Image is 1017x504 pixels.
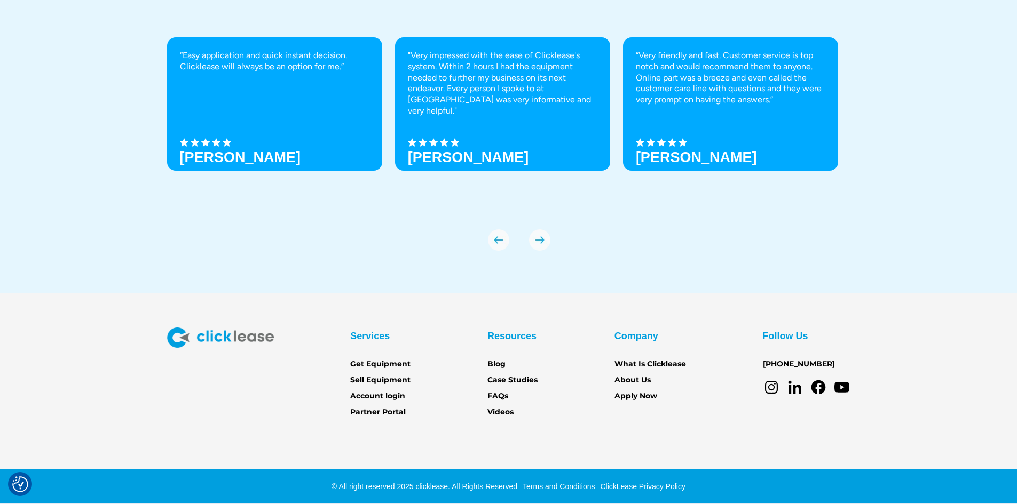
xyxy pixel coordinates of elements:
[614,327,658,345] div: Company
[180,50,369,73] p: “Easy application and quick instant decision. Clicklease will always be an option for me.”
[350,374,411,386] a: Sell Equipment
[191,138,199,147] img: Black star icon
[180,138,188,147] img: Black star icon
[763,358,835,370] a: [PHONE_NUMBER]
[487,358,506,370] a: Blog
[180,149,301,165] h3: [PERSON_NAME]
[614,374,651,386] a: About Us
[212,138,220,147] img: Black star icon
[350,358,411,370] a: Get Equipment
[488,229,509,251] div: previous slide
[440,138,448,147] img: Black star icon
[408,50,597,117] p: "Very impressed with the ease of Clicklease's system. Within 2 hours I had the equipment needed t...
[167,327,274,348] img: Clicklease logo
[636,138,644,147] img: Black star icon
[419,138,427,147] img: Black star icon
[223,138,231,147] img: Black star icon
[350,390,405,402] a: Account login
[12,476,28,492] img: Revisit consent button
[614,358,686,370] a: What Is Clicklease
[636,149,757,165] h3: [PERSON_NAME]
[201,138,210,147] img: Black star icon
[487,327,537,345] div: Resources
[623,37,838,208] div: 3 of 8
[451,138,459,147] img: Black star icon
[12,476,28,492] button: Consent Preferences
[167,37,382,208] div: 1 of 8
[487,406,514,418] a: Videos
[350,406,406,418] a: Partner Portal
[668,138,676,147] img: Black star icon
[408,149,529,165] strong: [PERSON_NAME]
[529,229,550,251] img: arrow Icon
[529,229,550,251] div: next slide
[487,374,538,386] a: Case Studies
[487,390,508,402] a: FAQs
[350,327,390,345] div: Services
[679,138,687,147] img: Black star icon
[488,229,509,251] img: arrow Icon
[614,390,657,402] a: Apply Now
[332,481,517,492] div: © All right reserved 2025 clicklease. All Rights Reserved
[763,327,808,345] div: Follow Us
[429,138,438,147] img: Black star icon
[167,37,850,251] div: carousel
[408,138,416,147] img: Black star icon
[647,138,655,147] img: Black star icon
[636,50,825,106] p: “Very friendly and fast. Customer service is top notch and would recommend them to anyone. Online...
[657,138,666,147] img: Black star icon
[395,37,610,208] div: 2 of 8
[597,482,685,491] a: ClickLease Privacy Policy
[520,482,595,491] a: Terms and Conditions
